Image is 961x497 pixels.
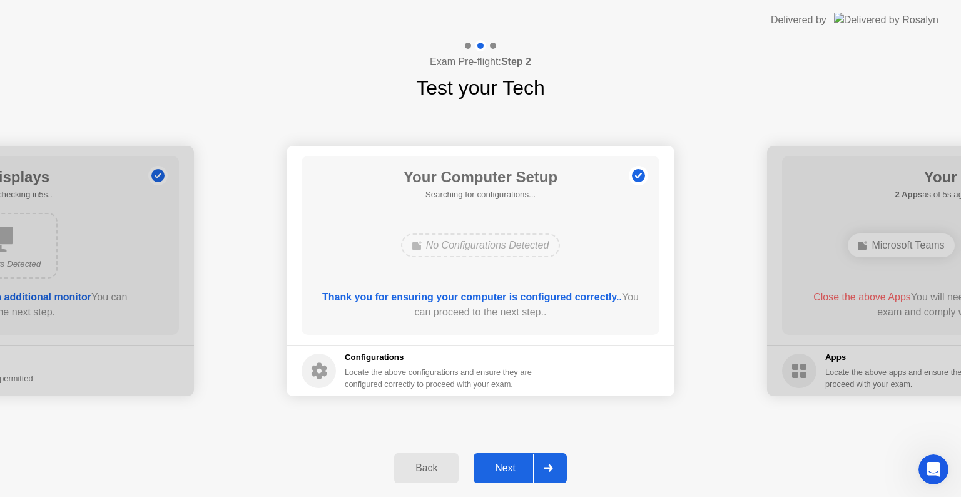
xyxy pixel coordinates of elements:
div: Close [400,5,422,28]
button: Back [394,453,459,483]
div: Locate the above configurations and ensure they are configured correctly to proceed with your exam. [345,366,534,390]
h4: Exam Pre-flight: [430,54,531,69]
h5: Configurations [345,351,534,364]
b: Thank you for ensuring your computer is configured correctly.. [322,292,622,302]
h1: Your Computer Setup [404,166,557,188]
div: Delivered by [771,13,826,28]
img: Delivered by Rosalyn [834,13,938,27]
button: go back [8,5,32,29]
button: Collapse window [376,5,400,29]
div: Back [398,463,455,474]
iframe: Intercom live chat [918,454,948,484]
h1: Test your Tech [416,73,545,103]
div: No Configurations Detected [401,233,561,257]
b: Step 2 [501,56,531,67]
h5: Searching for configurations... [404,188,557,201]
div: You can proceed to the next step.. [320,290,642,320]
button: Next [474,453,567,483]
div: Next [477,463,533,474]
